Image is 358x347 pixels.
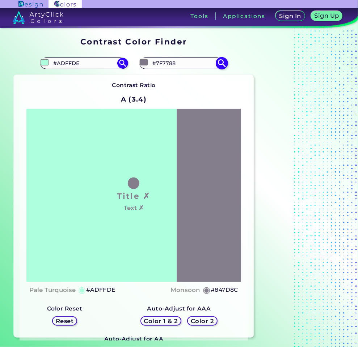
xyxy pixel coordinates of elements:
[281,13,300,19] h5: Sign In
[56,318,73,324] h5: Reset
[117,58,128,69] img: icon search
[118,91,150,107] h2: A (3.4)
[51,58,118,68] input: type color 1..
[78,286,86,294] h5: ◉
[29,285,76,295] h4: Pale Turquoise
[192,318,213,324] h5: Color 2
[80,36,187,47] h1: Contrast Color Finder
[316,13,338,18] h5: Sign Up
[112,82,156,89] strong: Contrast Ratio
[117,190,150,201] h1: Title ✗
[211,285,238,295] h5: #847D8C
[150,58,217,68] input: type color 2..
[47,305,82,312] strong: Color Reset
[104,335,163,342] strong: Auto-Adjust for AA
[216,57,228,69] img: icon search
[13,11,64,24] img: logo_artyclick_colors_white.svg
[223,13,265,19] h3: Applications
[147,305,211,312] strong: Auto-Adjust for AAA
[203,286,211,294] h5: ◉
[190,13,208,19] h3: Tools
[146,318,176,324] h5: Color 1 & 2
[124,203,144,213] h4: Text ✗
[18,1,43,8] img: ArtyClick Design logo
[312,12,341,21] a: Sign Up
[277,12,303,21] a: Sign In
[170,285,200,295] h4: Monsoon
[86,285,115,295] h5: #ADFFDE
